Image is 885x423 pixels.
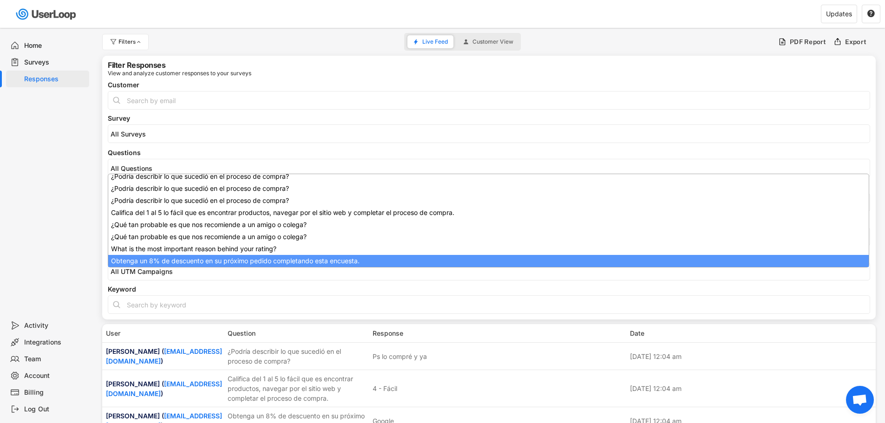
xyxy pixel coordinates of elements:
div: Integrations [24,338,85,347]
div: Keyword [108,286,870,293]
li: ¿Qué tan probable es que nos recomiende a un amigo o colega? [108,231,869,243]
img: userloop-logo-01.svg [14,5,79,24]
div: [PERSON_NAME] ( ) [106,346,222,366]
div: Filters [118,39,143,45]
div: Surveys [24,58,85,67]
div: Response [373,328,624,338]
input: Search by keyword [108,295,870,314]
div: Responses [24,75,85,84]
div: Survey [108,115,870,122]
a: Bate-papo aberto [846,386,874,414]
div: Califica del 1 al 5 lo fácil que es encontrar productos, navegar por el sitio web y completar el ... [228,374,367,403]
a: [EMAIL_ADDRESS][DOMAIN_NAME] [106,380,222,397]
div: Team [24,355,85,364]
a: [EMAIL_ADDRESS][DOMAIN_NAME] [106,347,222,365]
li: ¿Podría describir lo que sucedió en el proceso de compra? [108,182,869,195]
div: Filter Responses [108,61,165,69]
div: Customer [108,82,870,88]
div: Home [24,41,85,50]
text:  [867,9,875,18]
div: View and analyze customer responses to your surveys [108,71,251,76]
div: Log Out [24,405,85,414]
div: Activity [24,321,85,330]
li: ¿Podría describir lo que sucedió en el proceso de compra? [108,170,869,182]
div: [PERSON_NAME] ( ) [106,379,222,398]
div: Questions [108,150,870,156]
button:  [867,10,875,18]
span: Customer View [472,39,513,45]
div: [DATE] 12:04 am [630,351,872,361]
div: 4 - Fácil [373,384,397,393]
button: Customer View [458,35,519,48]
input: All Questions [111,164,872,172]
div: Account [24,371,85,380]
button: Live Feed [407,35,453,48]
input: All UTM Campaigns [111,267,872,275]
div: Export [845,38,867,46]
div: Date [630,328,872,338]
input: All Surveys [111,130,872,138]
div: [DATE] 12:04 am [630,384,872,393]
div: User [106,328,222,338]
div: Question [228,328,367,338]
div: Updates [826,11,852,17]
li: Obtenga un 8% de descuento en su próximo pedido completando esta encuesta. [108,255,869,267]
div: Ps lo compré y ya [373,351,427,361]
div: Billing [24,388,85,397]
div: PDF Report [790,38,826,46]
li: What is the most important reason behind your rating? [108,243,869,255]
span: Live Feed [422,39,448,45]
input: Search by email [108,91,870,110]
li: Califica del 1 al 5 lo fácil que es encontrar productos, navegar por el sitio web y completar el ... [108,207,869,219]
li: ¿Podría describir lo que sucedió en el proceso de compra? [108,195,869,207]
div: ¿Podría describir lo que sucedió en el proceso de compra? [228,346,367,366]
li: ¿Qué tan probable es que nos recomiende a un amigo o colega? [108,219,869,231]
